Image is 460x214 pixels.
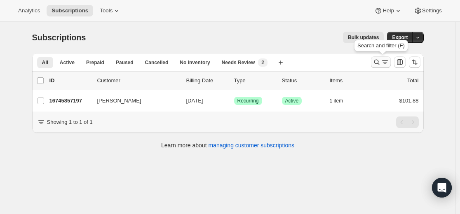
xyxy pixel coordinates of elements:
[47,118,93,126] p: Showing 1 to 1 of 1
[330,77,371,85] div: Items
[274,57,287,68] button: Create new view
[180,59,210,66] span: No inventory
[409,5,447,16] button: Settings
[330,95,352,107] button: 1 item
[60,59,75,66] span: Active
[161,141,294,149] p: Learn more about
[396,116,419,128] nav: Pagination
[399,98,419,104] span: $101.88
[392,34,408,41] span: Export
[116,59,134,66] span: Paused
[49,77,419,85] div: IDCustomerBilling DateTypeStatusItemsTotal
[52,7,88,14] span: Subscriptions
[261,59,264,66] span: 2
[371,56,391,68] button: Search and filter results
[32,33,86,42] span: Subscriptions
[18,7,40,14] span: Analytics
[237,98,259,104] span: Recurring
[145,59,169,66] span: Cancelled
[330,98,343,104] span: 1 item
[47,5,93,16] button: Subscriptions
[407,77,418,85] p: Total
[100,7,113,14] span: Tools
[285,98,299,104] span: Active
[97,77,180,85] p: Customer
[348,34,379,41] span: Bulk updates
[42,59,48,66] span: All
[422,7,442,14] span: Settings
[234,77,275,85] div: Type
[387,32,413,43] button: Export
[49,97,91,105] p: 16745857197
[394,56,406,68] button: Customize table column order and visibility
[208,142,294,149] a: managing customer subscriptions
[282,77,323,85] p: Status
[186,77,228,85] p: Billing Date
[86,59,104,66] span: Prepaid
[97,97,141,105] span: [PERSON_NAME]
[432,178,452,198] div: Open Intercom Messenger
[13,5,45,16] button: Analytics
[383,7,394,14] span: Help
[49,77,91,85] p: ID
[49,95,419,107] div: 16745857197[PERSON_NAME][DATE]SuccessRecurringSuccessActive1 item$101.88
[222,59,255,66] span: Needs Review
[95,5,126,16] button: Tools
[92,94,175,107] button: [PERSON_NAME]
[409,56,420,68] button: Sort the results
[186,98,203,104] span: [DATE]
[343,32,384,43] button: Bulk updates
[369,5,407,16] button: Help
